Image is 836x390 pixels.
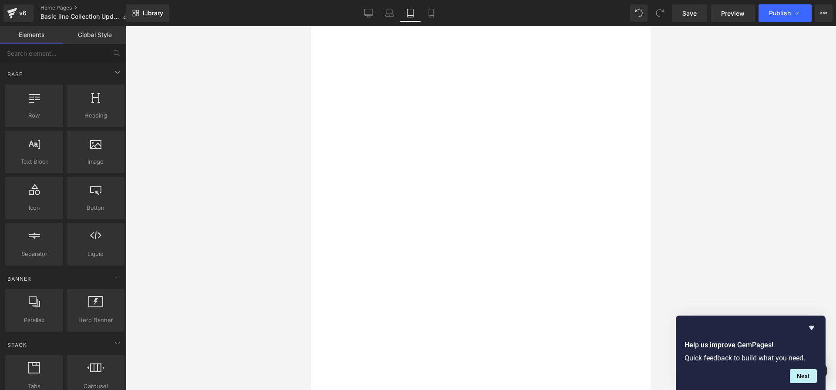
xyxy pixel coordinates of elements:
span: Library [143,9,163,17]
span: Stack [7,341,28,349]
span: Basic line Collection Update [40,13,119,20]
span: Row [8,111,60,120]
button: Redo [651,4,668,22]
span: Text Block [8,157,60,166]
span: Base [7,70,24,78]
div: Help us improve GemPages! [685,323,817,383]
span: Banner [7,275,32,283]
span: Save [682,9,697,18]
a: Laptop [379,4,400,22]
button: Next question [790,369,817,383]
span: Publish [769,10,791,17]
span: Image [69,157,122,166]
a: v6 [3,4,34,22]
div: v6 [17,7,28,19]
p: Quick feedback to build what you need. [685,354,817,362]
span: Hero Banner [69,316,122,325]
a: Preview [711,4,755,22]
button: Hide survey [806,323,817,333]
a: New Library [126,4,169,22]
a: Home Pages [40,4,136,11]
a: Mobile [421,4,442,22]
button: Undo [630,4,648,22]
span: Icon [8,203,60,212]
button: More [815,4,833,22]
span: Button [69,203,122,212]
a: Tablet [400,4,421,22]
button: Publish [759,4,812,22]
h2: Help us improve GemPages! [685,340,817,350]
a: Desktop [358,4,379,22]
a: Global Style [63,26,126,44]
span: Separator [8,249,60,259]
span: Preview [721,9,745,18]
span: Heading [69,111,122,120]
span: Parallax [8,316,60,325]
span: Liquid [69,249,122,259]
